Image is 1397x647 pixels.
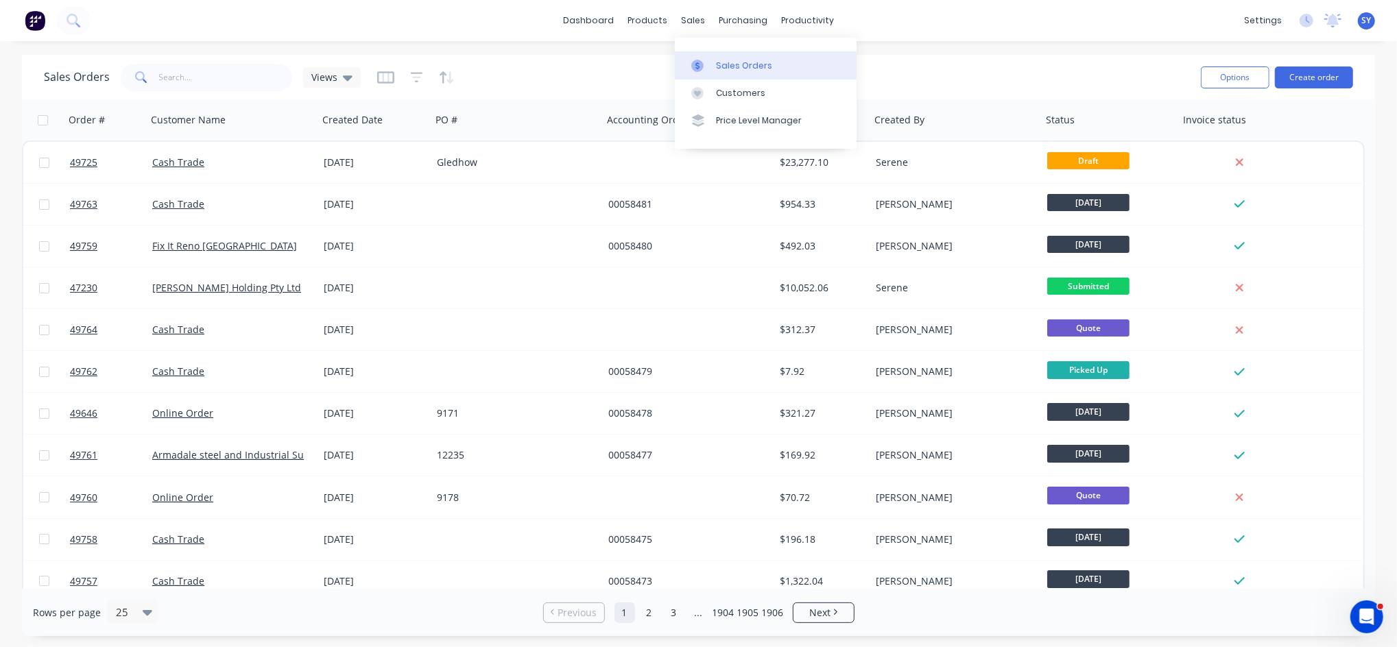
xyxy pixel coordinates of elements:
span: 49760 [70,491,97,504]
span: [DATE] [1047,445,1130,462]
a: 49761 [70,435,152,476]
div: [PERSON_NAME] [876,574,1028,588]
a: Page 1905 [738,602,759,623]
span: SY [1362,14,1372,27]
div: purchasing [712,10,774,31]
span: 49725 [70,156,97,169]
div: $492.03 [780,239,861,253]
div: $1,322.04 [780,574,861,588]
a: 49758 [70,519,152,560]
div: settings [1237,10,1289,31]
div: 00058473 [608,574,761,588]
span: [DATE] [1047,403,1130,420]
a: Online Order [152,491,213,504]
span: [DATE] [1047,236,1130,253]
div: $312.37 [780,323,861,337]
a: Cash Trade [152,323,204,336]
a: Cash Trade [152,533,204,546]
a: Jump forward [689,602,709,623]
button: Create order [1275,66,1353,88]
a: Next page [793,606,854,620]
div: [DATE] [324,197,426,211]
a: 49759 [70,225,152,267]
div: Gledhow [437,156,589,169]
input: Search... [159,64,293,91]
a: Online Order [152,406,213,419]
div: productivity [774,10,841,31]
div: sales [674,10,712,31]
span: Quote [1047,319,1130,337]
div: Sales Orders [716,60,772,72]
span: 49761 [70,448,97,462]
div: $196.18 [780,533,861,546]
a: Armadale steel and Industrial Supplies [152,448,332,461]
div: [PERSON_NAME] [876,323,1028,337]
div: $10,052.06 [780,281,861,295]
div: [DATE] [324,533,426,546]
div: 00058480 [608,239,761,253]
div: [PERSON_NAME] [876,406,1028,420]
div: [DATE] [324,239,426,253]
div: Serene [876,156,1028,169]
div: Customers [716,87,765,99]
div: [DATE] [324,281,426,295]
div: Created Date [322,113,383,127]
a: 49760 [70,477,152,518]
div: Created By [874,113,924,127]
a: 49763 [70,184,152,225]
div: 9178 [437,491,589,504]
span: [DATE] [1047,528,1130,546]
div: [DATE] [324,365,426,378]
a: 47230 [70,267,152,308]
a: Customers [675,80,857,107]
div: [PERSON_NAME] [876,533,1028,546]
div: [PERSON_NAME] [876,197,1028,211]
div: 00058478 [608,406,761,420]
a: 49762 [70,351,152,392]
div: 9171 [437,406,589,420]
a: 49757 [70,561,152,602]
a: Price Level Manager [675,107,857,134]
div: $7.92 [780,365,861,378]
iframe: Intercom live chat [1350,600,1383,633]
a: 49764 [70,309,152,350]
a: 49646 [70,393,152,434]
div: [DATE] [324,574,426,588]
ul: Pagination [538,602,860,623]
div: $954.33 [780,197,861,211]
div: Accounting Order # [607,113,697,127]
div: [DATE] [324,491,426,504]
span: Views [311,70,337,84]
a: Previous page [544,606,604,620]
div: $23,277.10 [780,156,861,169]
button: Options [1201,66,1269,88]
div: [PERSON_NAME] [876,239,1028,253]
div: [PERSON_NAME] [876,448,1028,462]
span: 49646 [70,406,97,420]
a: Page 1906 [763,602,783,623]
div: $321.27 [780,406,861,420]
div: 00058479 [608,365,761,378]
div: 00058477 [608,448,761,462]
div: Customer Name [151,113,226,127]
span: 47230 [70,281,97,295]
div: $169.92 [780,448,861,462]
div: 00058475 [608,533,761,546]
a: Cash Trade [152,197,204,210]
a: [PERSON_NAME] Holding Pty Ltd [152,281,301,294]
div: [DATE] [324,156,426,169]
div: [DATE] [324,323,426,337]
div: 12235 [437,448,589,462]
div: [DATE] [324,406,426,420]
img: Factory [25,10,45,31]
a: 49725 [70,142,152,183]
div: Invoice status [1183,113,1246,127]
span: [DATE] [1047,570,1130,587]
a: Cash Trade [152,365,204,378]
div: [PERSON_NAME] [876,491,1028,504]
div: 00058481 [608,197,761,211]
a: dashboard [556,10,621,31]
span: Picked Up [1047,361,1130,378]
div: products [621,10,674,31]
a: Fix It Reno [GEOGRAPHIC_DATA] [152,239,297,252]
